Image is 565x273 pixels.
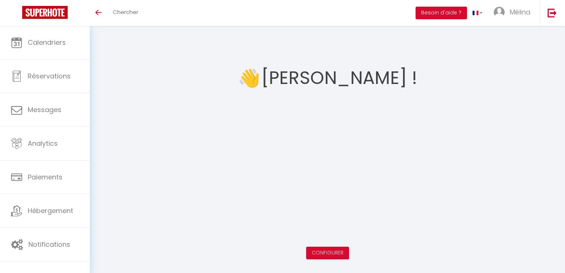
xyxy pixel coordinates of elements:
[28,206,73,215] span: Hébergement
[209,100,446,233] iframe: welcome-outil.mov
[510,7,531,17] span: Mélina
[28,71,71,81] span: Réservations
[28,105,61,114] span: Messages
[416,7,467,19] button: Besoin d'aide ?
[312,249,344,256] a: Configurer
[306,247,349,259] button: Configurer
[28,172,62,182] span: Paiements
[28,240,70,249] span: Notifications
[494,7,505,18] img: ...
[113,8,138,16] span: Chercher
[261,56,417,100] h1: [PERSON_NAME] !
[28,38,66,47] span: Calendriers
[28,139,58,148] span: Analytics
[238,64,260,92] span: 👋
[548,8,557,17] img: logout
[22,6,68,19] img: Super Booking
